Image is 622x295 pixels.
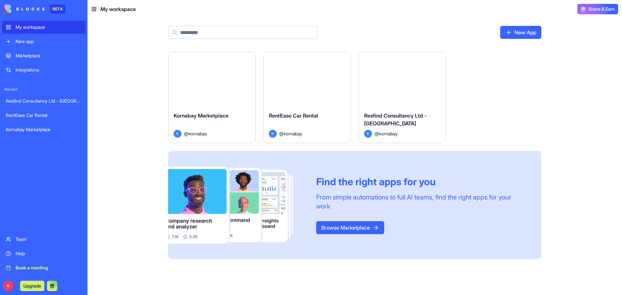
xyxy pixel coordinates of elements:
div: Integrations [16,67,82,73]
span: RentEase Car Rental [269,112,318,119]
span: kornabay [284,130,302,137]
a: RentEase Car Rental [2,109,86,122]
button: Upgrade [20,281,44,291]
span: Recent [2,87,86,92]
span: My workspace [100,5,136,13]
div: Book a meeting [16,265,82,271]
span: Resfind Consultancy Ltd - [GEOGRAPHIC_DATA] [364,112,427,127]
a: Help [2,247,86,260]
span: Share & Earn [588,6,615,12]
div: Team [16,236,82,243]
div: Kornabay Marketplace [6,126,82,133]
span: K [3,281,14,291]
a: Team [2,233,86,246]
a: Integrations [2,63,86,76]
a: RentEase Car RentalK@kornabay [263,52,351,143]
span: Kornabay Marketplace [174,112,228,119]
a: My workspace [2,21,86,34]
a: Kornabay Marketplace [2,123,86,136]
span: @ [279,130,284,137]
a: BETA [5,5,65,14]
div: BETA [50,5,65,14]
a: Resfind Consultancy Ltd - [GEOGRAPHIC_DATA]K@kornabay [359,52,446,143]
span: K [364,130,372,138]
div: My workspace [16,24,82,30]
div: Find the right apps for you [316,176,526,187]
a: Book a meeting [2,261,86,274]
span: @ [374,130,379,137]
img: Frame_181_egmpey.png [168,166,306,244]
div: New app [16,38,82,45]
a: Browse Marketplace [316,221,384,234]
span: kornabay [189,130,207,137]
a: Kornabay MarketplaceK@kornabay [168,52,256,143]
div: Marketplace [16,52,82,59]
div: Resfind Consultancy Ltd - [GEOGRAPHIC_DATA] [6,98,82,104]
span: @ [184,130,189,137]
span: kornabay [379,130,397,137]
div: From simple automations to full AI teams, find the right apps for your work [316,193,526,211]
img: logo [5,5,45,14]
a: Marketplace [2,49,86,62]
div: Help [16,250,82,257]
a: New App [500,26,541,39]
a: New app [2,35,86,48]
a: Upgrade [20,282,44,289]
a: Resfind Consultancy Ltd - [GEOGRAPHIC_DATA] [2,95,86,108]
span: K [174,130,181,138]
button: Share & Earn [577,4,618,14]
span: K [269,130,277,138]
div: RentEase Car Rental [6,112,82,119]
